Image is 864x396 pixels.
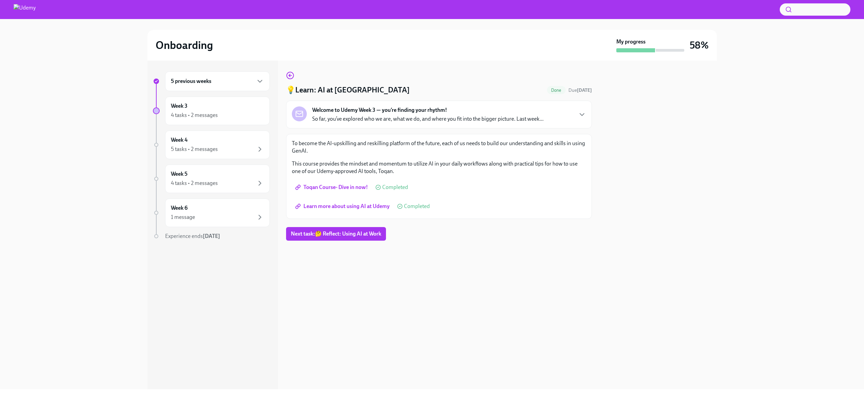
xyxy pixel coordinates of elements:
[382,185,408,190] span: Completed
[171,213,195,221] div: 1 message
[153,97,270,125] a: Week 34 tasks • 2 messages
[568,87,592,93] span: Due
[292,140,586,155] p: To become the AI-upskilling and reskilling platform of the future, each of us needs to build our ...
[171,136,188,144] h6: Week 4
[292,200,394,213] a: Learn more about using AI at Udemy
[171,145,218,153] div: 5 tasks • 2 messages
[171,102,188,110] h6: Week 3
[690,39,709,51] h3: 58%
[568,87,592,93] span: September 13th, 2025 11:00
[577,87,592,93] strong: [DATE]
[292,160,586,175] p: This course provides the mindset and momentum to utilize AI in your daily workflows along with pr...
[153,131,270,159] a: Week 45 tasks • 2 messages
[165,233,220,239] span: Experience ends
[153,199,270,227] a: Week 61 message
[297,203,390,210] span: Learn more about using AI at Udemy
[153,165,270,193] a: Week 54 tasks • 2 messages
[297,184,368,191] span: Toqan Course- Dive in now!
[616,38,646,46] strong: My progress
[286,227,386,241] button: Next task:🤔 Reflect: Using AI at Work
[404,204,430,209] span: Completed
[171,111,218,119] div: 4 tasks • 2 messages
[291,230,381,237] span: Next task : 🤔 Reflect: Using AI at Work
[171,170,188,178] h6: Week 5
[547,88,566,93] span: Done
[286,85,410,95] h4: 💡Learn: AI at [GEOGRAPHIC_DATA]
[292,180,373,194] a: Toqan Course- Dive in now!
[165,71,270,91] div: 5 previous weeks
[203,233,220,239] strong: [DATE]
[312,115,544,123] p: So far, you’ve explored who we are, what we do, and where you fit into the bigger picture. Last w...
[156,38,213,52] h2: Onboarding
[14,4,36,15] img: Udemy
[312,106,447,114] strong: Welcome to Udemy Week 3 — you’re finding your rhythm!
[171,204,188,212] h6: Week 6
[171,78,211,85] h6: 5 previous weeks
[171,179,218,187] div: 4 tasks • 2 messages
